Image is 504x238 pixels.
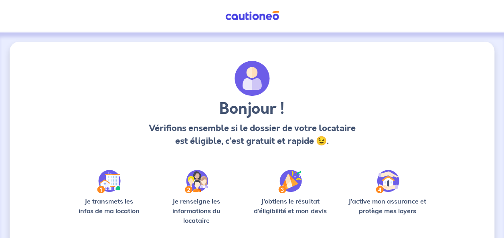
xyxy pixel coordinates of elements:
[235,61,270,96] img: archivate
[74,196,144,216] p: Je transmets les infos de ma location
[157,196,236,225] p: Je renseigne les informations du locataire
[344,196,430,216] p: J’active mon assurance et protège mes loyers
[376,170,399,193] img: /static/bfff1cf634d835d9112899e6a3df1a5d/Step-4.svg
[185,170,208,193] img: /static/c0a346edaed446bb123850d2d04ad552/Step-2.svg
[148,122,356,147] p: Vérifions ensemble si le dossier de votre locataire est éligible, c’est gratuit et rapide 😉.
[148,99,356,119] h3: Bonjour !
[222,11,282,21] img: Cautioneo
[97,170,121,193] img: /static/90a569abe86eec82015bcaae536bd8e6/Step-1.svg
[249,196,332,216] p: J’obtiens le résultat d’éligibilité et mon devis
[278,170,302,193] img: /static/f3e743aab9439237c3e2196e4328bba9/Step-3.svg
